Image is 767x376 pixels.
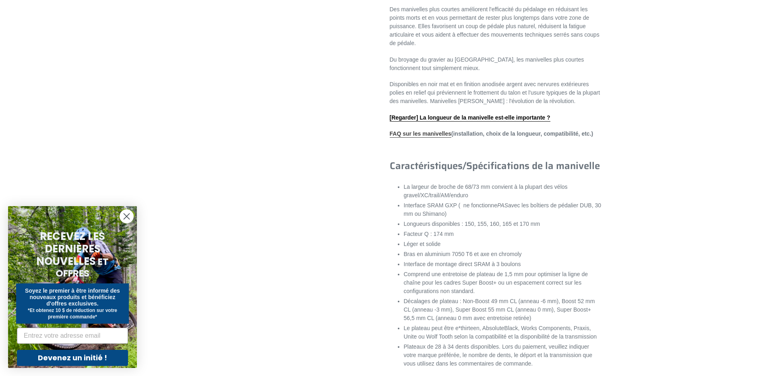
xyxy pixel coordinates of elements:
[25,287,120,307] font: Soyez le premier à être informé des nouveaux produits et bénéficiez d'offres exclusives.
[390,114,550,122] a: [Regarder] La longueur de la manivelle est-elle importante ?
[17,350,128,366] button: Devenez un initié !
[36,229,105,269] font: RECEVEZ LES DERNIÈRES NOUVELLES
[404,251,522,257] font: Bras en aluminium 7050 T6 et axe en chromoly
[404,184,568,198] font: La largeur de broche de 68/73 mm convient à la plupart des vélos gravel/XC/trail/AM/enduro
[404,221,540,227] font: Longueurs disponibles : 150, 155, 160, 165 et 170 mm
[38,353,107,363] font: Devenez un initié !
[390,130,451,138] a: FAQ sur les manivelles
[56,255,109,280] font: ET OFFRES
[404,241,441,247] font: Léger et solide
[390,6,600,46] font: Des manivelles plus courtes améliorent l'efficacité du pédalage en réduisant les points morts et ...
[390,56,584,71] font: Du broyage du gravier au [GEOGRAPHIC_DATA], les manivelles plus courtes fonctionnent tout simplem...
[404,271,588,294] font: Comprend une entretoise de plateau de 1,5 mm pour optimiser la ligne de chaîne pour les cadres Su...
[17,328,128,344] input: Entrez votre adresse email
[404,202,497,209] font: Interface SRAM GXP ( ne fonctionne
[404,202,602,217] font: avec les boîtiers de pédalier DUB, 30 mm ou Shimano)
[404,343,592,367] font: Plateaux de 28 à 34 dents disponibles. Lors du paiement, veuillez indiquer votre marque préférée,...
[404,231,454,237] font: Facteur Q : 174 mm
[497,202,508,209] font: PAS
[404,261,521,267] font: Interface de montage direct SRAM à 3 boulons
[390,114,550,121] font: [Regarder] La longueur de la manivelle est-elle importante ?
[390,158,600,174] font: Caractéristiques/Spécifications de la manivelle
[451,130,593,137] font: (installation, choix de la longueur, compatibilité, etc.)
[404,298,595,321] font: Décalages de plateau : Non-Boost 49 mm CL (anneau -6 mm), Boost 52 mm CL (anneau -3 mm), Super Bo...
[390,130,451,137] font: FAQ sur les manivelles
[404,325,597,340] font: Le plateau peut être e*thirteen, AbsoluteBlack, Works Components, Praxis, Unite ou Wolf Tooth sel...
[390,81,600,104] font: Disponibles en noir mat et en finition anodisée argent avec nervures extérieures polies en relief...
[120,209,134,223] button: Fermer la boîte de dialogue
[28,308,117,320] font: *Et obtenez 10 $ de réduction sur votre première commande*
